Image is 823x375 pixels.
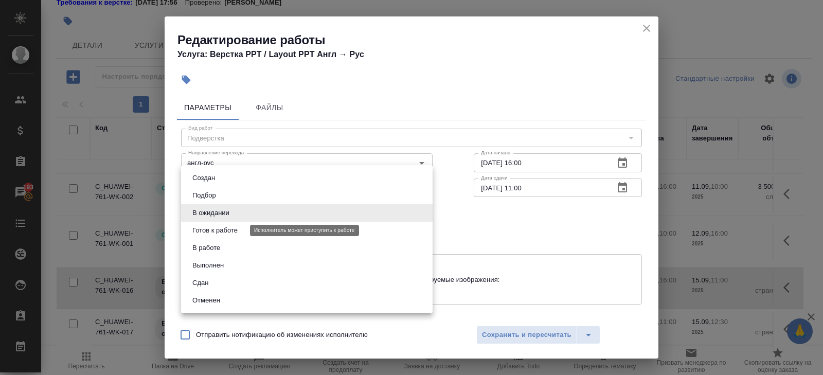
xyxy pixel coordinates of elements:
[189,260,227,271] button: Выполнен
[189,207,232,219] button: В ожидании
[189,295,223,306] button: Отменен
[189,225,241,236] button: Готов к работе
[189,172,218,184] button: Создан
[189,190,219,201] button: Подбор
[189,242,223,254] button: В работе
[189,277,211,289] button: Сдан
